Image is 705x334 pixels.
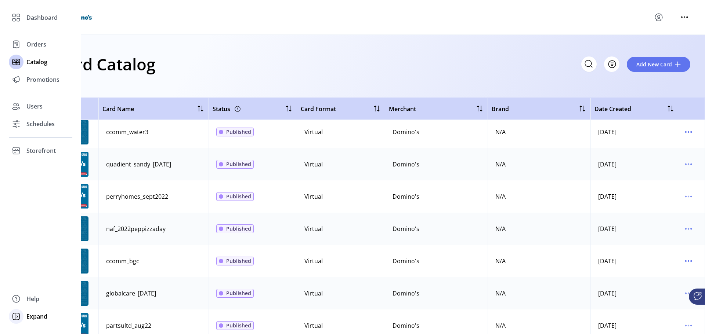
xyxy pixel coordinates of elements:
span: Dashboard [26,13,58,22]
div: N/A [495,160,506,169]
button: menu [679,11,690,23]
div: partsultd_aug22 [106,321,151,330]
span: Orders [26,40,46,49]
div: Virtual [304,160,323,169]
button: menu [683,320,694,331]
td: [DATE] [590,148,679,180]
button: menu [683,255,694,267]
div: Virtual [304,192,323,201]
button: menu [683,158,694,170]
div: Virtual [304,224,323,233]
button: Add New Card [627,57,690,72]
div: Domino's [393,160,419,169]
div: Domino's [393,289,419,298]
span: Published [226,257,251,265]
h1: Card Catalog [56,51,155,77]
button: menu [683,223,694,235]
td: [DATE] [590,213,679,245]
span: Add New Card [636,60,672,68]
button: menu [683,191,694,202]
div: N/A [495,289,506,298]
span: Published [226,192,251,200]
span: Catalog [26,58,47,66]
div: N/A [495,192,506,201]
input: Search [581,56,597,72]
button: menu [683,287,694,299]
span: Card Name [102,104,134,113]
div: Domino's [393,128,419,136]
button: menu [653,11,665,23]
span: Merchant [389,104,416,113]
div: globalcare_[DATE] [106,289,156,298]
div: Status [213,103,242,115]
span: Published [226,289,251,297]
span: Brand [492,104,509,113]
span: Expand [26,312,47,321]
div: N/A [495,321,506,330]
span: Users [26,102,43,111]
button: Filter Button [604,56,619,72]
div: perryhomes_sept2022 [106,192,168,201]
div: N/A [495,257,506,265]
div: N/A [495,224,506,233]
div: Domino's [393,192,419,201]
div: Domino's [393,224,419,233]
div: ccomm_water3 [106,128,148,136]
span: Schedules [26,120,55,128]
span: Published [226,160,251,168]
td: [DATE] [590,277,679,309]
span: Help [26,294,39,303]
div: Domino's [393,257,419,265]
span: Published [226,225,251,232]
td: [DATE] [590,245,679,277]
div: Domino's [393,321,419,330]
td: [DATE] [590,180,679,213]
span: Published [226,322,251,329]
span: Card Format [301,104,336,113]
div: Virtual [304,289,323,298]
div: N/A [495,128,506,136]
div: quadient_sandy_[DATE] [106,160,171,169]
div: Virtual [304,128,323,136]
span: Promotions [26,75,59,84]
div: naf_2022peppizzaday [106,224,166,233]
div: Virtual [304,257,323,265]
td: [DATE] [590,116,679,148]
span: Published [226,128,251,136]
div: Virtual [304,321,323,330]
div: ccomm_bgc [106,257,139,265]
button: menu [683,126,694,138]
span: Date Created [594,104,631,113]
span: Storefront [26,146,56,155]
